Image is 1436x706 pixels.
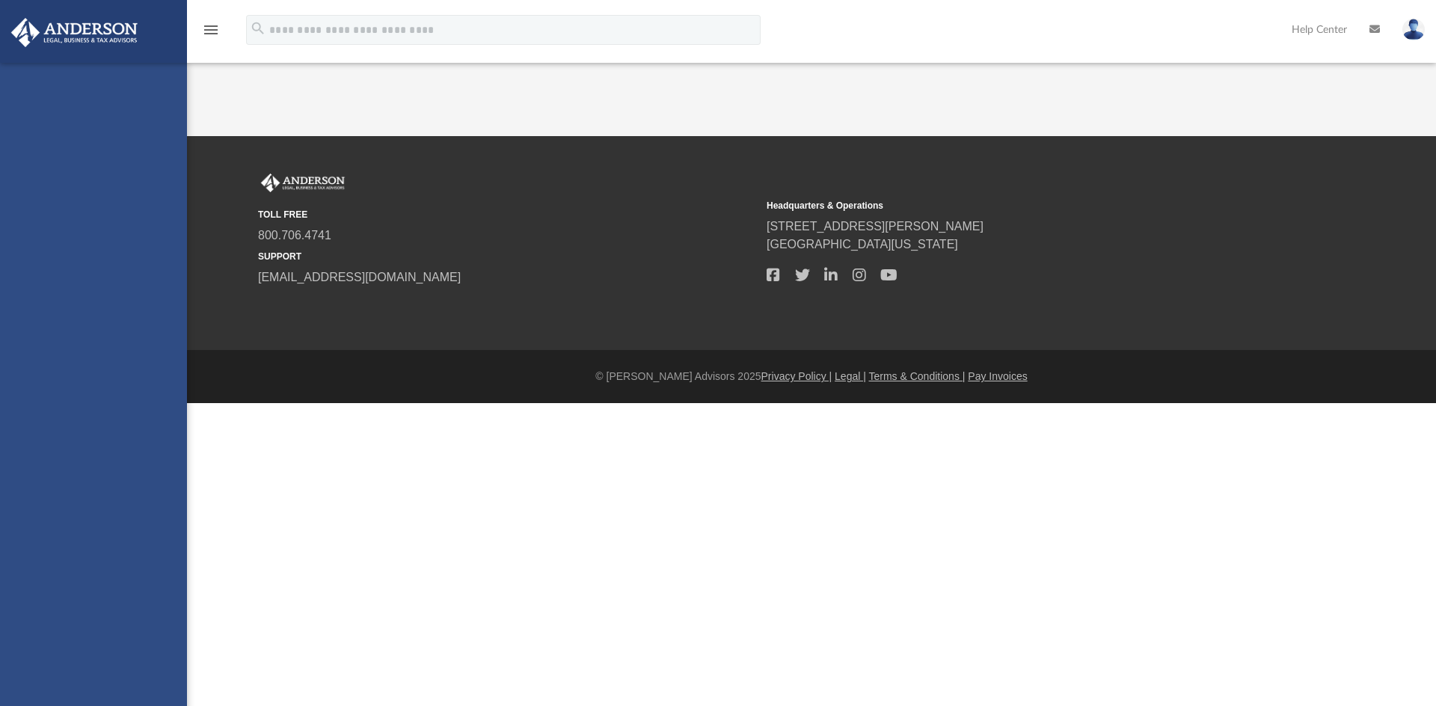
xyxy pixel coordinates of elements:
a: Pay Invoices [968,370,1027,382]
div: © [PERSON_NAME] Advisors 2025 [187,369,1436,384]
a: 800.706.4741 [258,229,331,242]
a: Privacy Policy | [761,370,832,382]
img: User Pic [1402,19,1425,40]
i: search [250,20,266,37]
small: TOLL FREE [258,208,756,221]
img: Anderson Advisors Platinum Portal [7,18,142,47]
small: Headquarters & Operations [767,199,1265,212]
a: menu [202,28,220,39]
a: [GEOGRAPHIC_DATA][US_STATE] [767,238,958,251]
a: Legal | [835,370,866,382]
img: Anderson Advisors Platinum Portal [258,174,348,193]
a: [STREET_ADDRESS][PERSON_NAME] [767,220,984,233]
i: menu [202,21,220,39]
small: SUPPORT [258,250,756,263]
a: Terms & Conditions | [869,370,966,382]
a: [EMAIL_ADDRESS][DOMAIN_NAME] [258,271,461,283]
